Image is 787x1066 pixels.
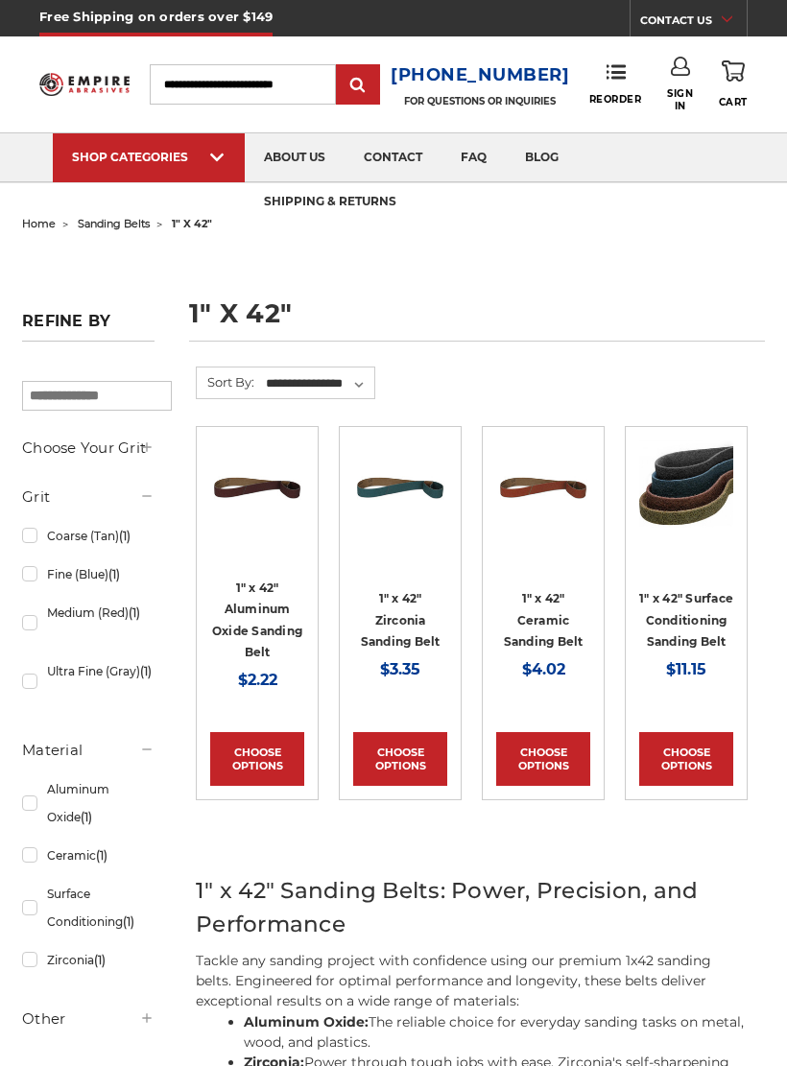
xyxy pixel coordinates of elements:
h5: Choose Your Grit [22,437,155,460]
a: 1" x 42" Ceramic Sanding Belt [504,591,584,649]
span: (1) [119,529,131,543]
a: [PHONE_NUMBER] [391,61,570,89]
a: contact [345,133,441,182]
a: Ultra Fine (Gray) [22,654,155,708]
a: 1" x 42" Zirconia Sanding Belt [361,591,441,649]
img: 1" x 42" Ceramic Belt [496,440,590,534]
a: blog [506,133,578,182]
label: Sort By: [197,367,254,396]
a: about us [245,133,345,182]
span: $2.22 [238,671,277,689]
a: Choose Options [353,732,447,786]
a: home [22,217,56,230]
a: Coarse (Tan) [22,519,155,553]
img: 1" x 42" Aluminum Oxide Belt [210,440,304,534]
a: Reorder [589,63,642,105]
a: Choose Options [639,732,733,786]
h5: Refine by [22,312,155,342]
p: FOR QUESTIONS OR INQUIRIES [391,95,570,107]
img: 1" x 42" Zirconia Belt [353,440,447,534]
span: (1) [129,605,140,620]
img: 1"x42" Surface Conditioning Sanding Belts [639,440,733,534]
select: Sort By: [263,369,374,398]
a: Choose Options [210,732,304,786]
a: Ceramic [22,839,155,872]
input: Submit [339,66,377,105]
h2: 1" x 42" Sanding Belts: Power, Precision, and Performance [196,874,748,940]
span: $11.15 [666,660,706,678]
span: (1) [140,664,152,678]
a: Fine (Blue) [22,557,155,591]
h5: Material [22,739,155,762]
div: SHOP CATEGORIES [72,150,226,164]
span: (1) [94,953,106,967]
a: Cart [719,57,748,111]
h1: 1" x 42" [189,300,765,342]
span: (1) [123,914,134,929]
a: CONTACT US [640,10,747,36]
span: $4.02 [522,660,565,678]
span: (1) [81,810,92,824]
span: Reorder [589,93,642,106]
span: (1) [108,567,120,581]
li: The reliable choice for everyday sanding tasks on metal, wood, and plastics. [244,1012,748,1053]
h5: Grit [22,486,155,509]
p: Tackle any sanding project with confidence using our premium 1x42 sanding belts. Engineered for o... [196,951,748,1011]
a: Aluminum Oxide [22,772,155,834]
a: sanding belts [78,217,150,230]
a: Zirconia [22,943,155,977]
span: 1" x 42" [172,217,212,230]
a: 1" x 42" Surface Conditioning Sanding Belt [639,591,733,649]
a: 1" x 42" Aluminum Oxide Sanding Belt [212,580,302,660]
img: Empire Abrasives [39,67,130,103]
a: Medium (Red) [22,596,155,650]
a: shipping & returns [245,178,416,227]
a: faq [441,133,506,182]
a: Choose Options [496,732,590,786]
span: Cart [719,96,748,108]
span: Sign In [667,87,693,112]
strong: Aluminum Oxide: [244,1013,369,1030]
span: $3.35 [380,660,420,678]
span: (1) [96,848,107,863]
a: Surface Conditioning [22,877,155,938]
h5: Other [22,1007,155,1030]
